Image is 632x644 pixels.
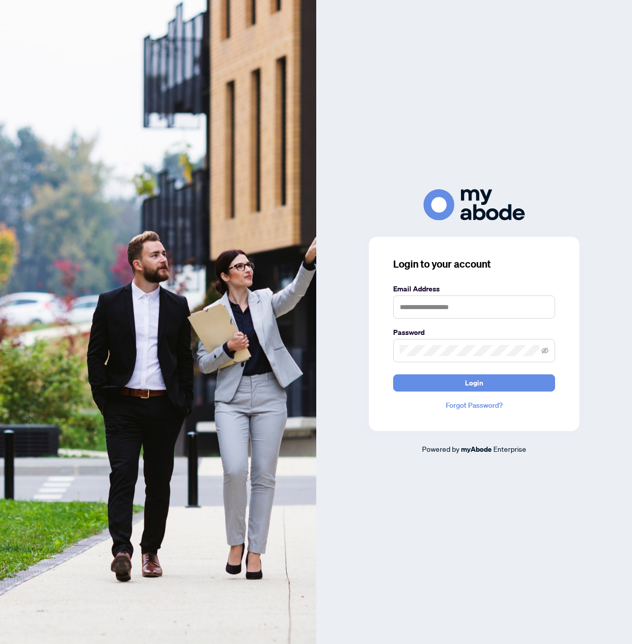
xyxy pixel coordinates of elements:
a: Forgot Password? [393,400,555,411]
img: ma-logo [424,189,525,220]
button: Login [393,374,555,392]
label: Email Address [393,283,555,294]
h3: Login to your account [393,257,555,271]
a: myAbode [461,444,492,455]
span: Enterprise [493,444,526,453]
label: Password [393,327,555,338]
span: eye-invisible [541,347,549,354]
span: Login [465,375,483,391]
span: Powered by [422,444,459,453]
